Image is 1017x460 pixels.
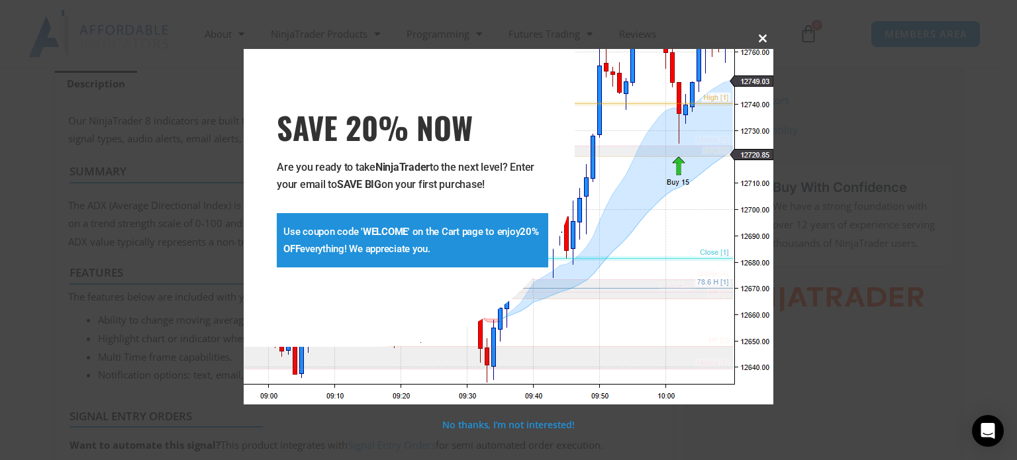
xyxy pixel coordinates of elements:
strong: 20% OFF [283,226,539,255]
p: Are you ready to take to the next level? Enter your email to on your first purchase! [277,159,548,193]
strong: NinjaTrader [375,161,430,173]
div: Open Intercom Messenger [972,415,1004,447]
a: No thanks, I’m not interested! [442,418,574,431]
h3: SAVE 20% NOW [277,109,548,146]
p: Use coupon code ' ' on the Cart page to enjoy everything! We appreciate you. [283,223,542,257]
strong: SAVE BIG [337,178,381,191]
strong: WELCOME [363,226,408,238]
